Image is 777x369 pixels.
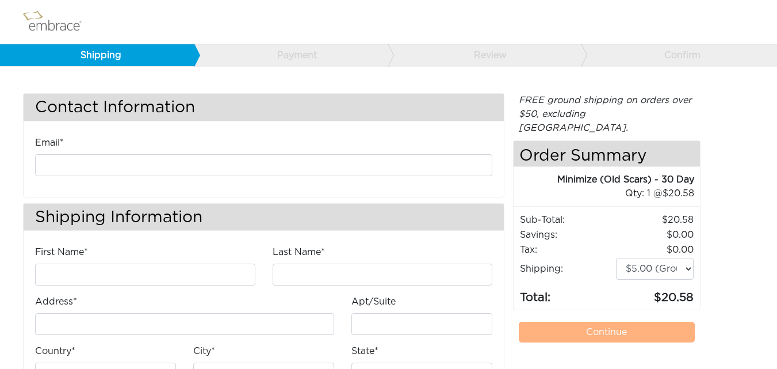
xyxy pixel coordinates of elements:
h4: Order Summary [514,141,699,167]
a: Review [388,44,582,66]
td: Savings : [519,227,615,242]
span: 20.58 [663,189,694,198]
h3: Shipping Information [24,204,504,231]
label: City* [193,344,215,358]
label: First Name* [35,245,88,259]
td: 0.00 [615,227,694,242]
label: Apt/Suite [351,295,396,309]
label: Address* [35,295,77,309]
div: 1 @ [528,187,694,200]
a: Continue [519,322,694,343]
td: 20.58 [615,212,694,227]
div: FREE ground shipping on orders over $50, excluding [GEOGRAPHIC_DATA]. [513,93,700,135]
td: Tax: [519,242,615,257]
img: logo.png [20,7,95,36]
td: 0.00 [615,242,694,257]
label: Last Name* [273,245,325,259]
div: Minimize (Old Scars) - 30 Day [514,173,694,187]
td: Sub-Total: [519,212,615,227]
label: Country* [35,344,75,358]
td: Shipping: [519,257,615,280]
td: 20.58 [615,280,694,307]
h3: Contact Information [24,94,504,121]
label: State* [351,344,378,358]
a: Confirm [581,44,775,66]
label: Email* [35,136,64,150]
td: Total: [519,280,615,307]
a: Payment [194,44,388,66]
